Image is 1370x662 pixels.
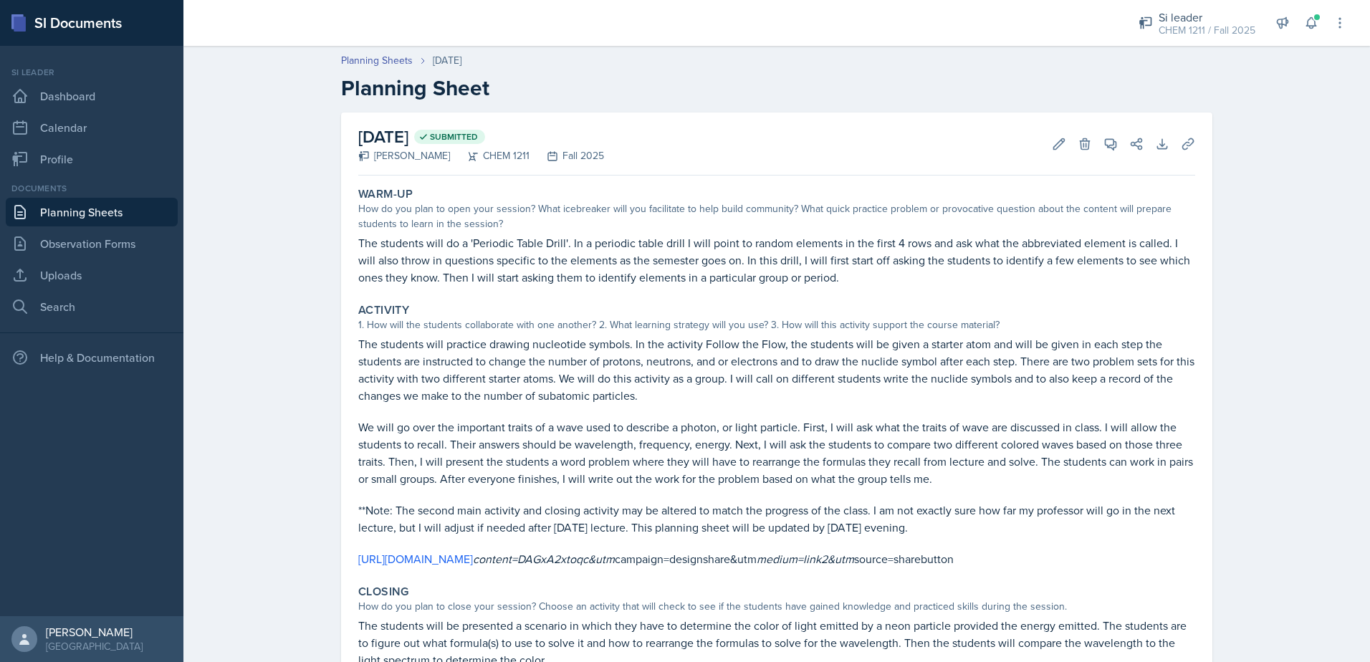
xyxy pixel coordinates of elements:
a: Planning Sheets [6,198,178,226]
label: Closing [358,585,409,599]
h2: [DATE] [358,124,604,150]
a: Search [6,292,178,321]
p: The students will practice drawing nucleotide symbols. In the activity Follow the Flow, the stude... [358,335,1195,404]
a: Profile [6,145,178,173]
div: [PERSON_NAME] [358,148,450,163]
div: Fall 2025 [530,148,604,163]
div: Si leader [1159,9,1255,26]
div: Help & Documentation [6,343,178,372]
h2: Planning Sheet [341,75,1212,101]
a: [URL][DOMAIN_NAME] [358,551,473,567]
a: Observation Forms [6,229,178,258]
div: [DATE] [433,53,461,68]
div: CHEM 1211 [450,148,530,163]
label: Warm-Up [358,187,413,201]
div: Documents [6,182,178,195]
a: Calendar [6,113,178,142]
p: **Note: The second main activity and closing activity may be altered to match the progress of the... [358,502,1195,536]
p: We will go over the important traits of a wave used to describe a photon, or light particle. Firs... [358,418,1195,487]
a: Uploads [6,261,178,289]
em: medium=link2&utm [757,551,854,567]
p: The students will do a 'Periodic Table Drill'. In a periodic table drill I will point to random e... [358,234,1195,286]
div: How do you plan to close your session? Choose an activity that will check to see if the students ... [358,599,1195,614]
a: Planning Sheets [341,53,413,68]
a: Dashboard [6,82,178,110]
div: [GEOGRAPHIC_DATA] [46,639,143,653]
div: [PERSON_NAME] [46,625,143,639]
div: 1. How will the students collaborate with one another? 2. What learning strategy will you use? 3.... [358,317,1195,332]
span: Submitted [430,131,478,143]
div: How do you plan to open your session? What icebreaker will you facilitate to help build community... [358,201,1195,231]
p: campaign=designshare&utm source=sharebutton [358,550,1195,567]
em: content=DAGxA2xtoqc&utm [473,551,615,567]
label: Activity [358,303,409,317]
div: Si leader [6,66,178,79]
div: CHEM 1211 / Fall 2025 [1159,23,1255,38]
